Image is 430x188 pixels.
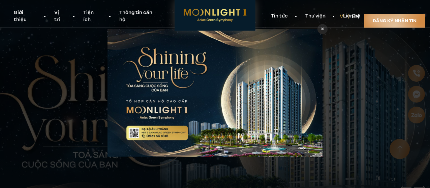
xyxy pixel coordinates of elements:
[334,13,369,20] a: Liên hệ
[74,9,111,24] a: Tiện ích
[111,9,168,24] a: Thông tin căn hộ
[364,14,425,28] a: Đăng ký nhận tin
[45,9,74,24] a: Vị trí
[5,9,45,24] a: Giới thiệu
[297,13,334,20] a: Thư viện
[352,13,359,20] a: en
[262,13,297,20] a: Tin tức
[340,13,345,20] a: vi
